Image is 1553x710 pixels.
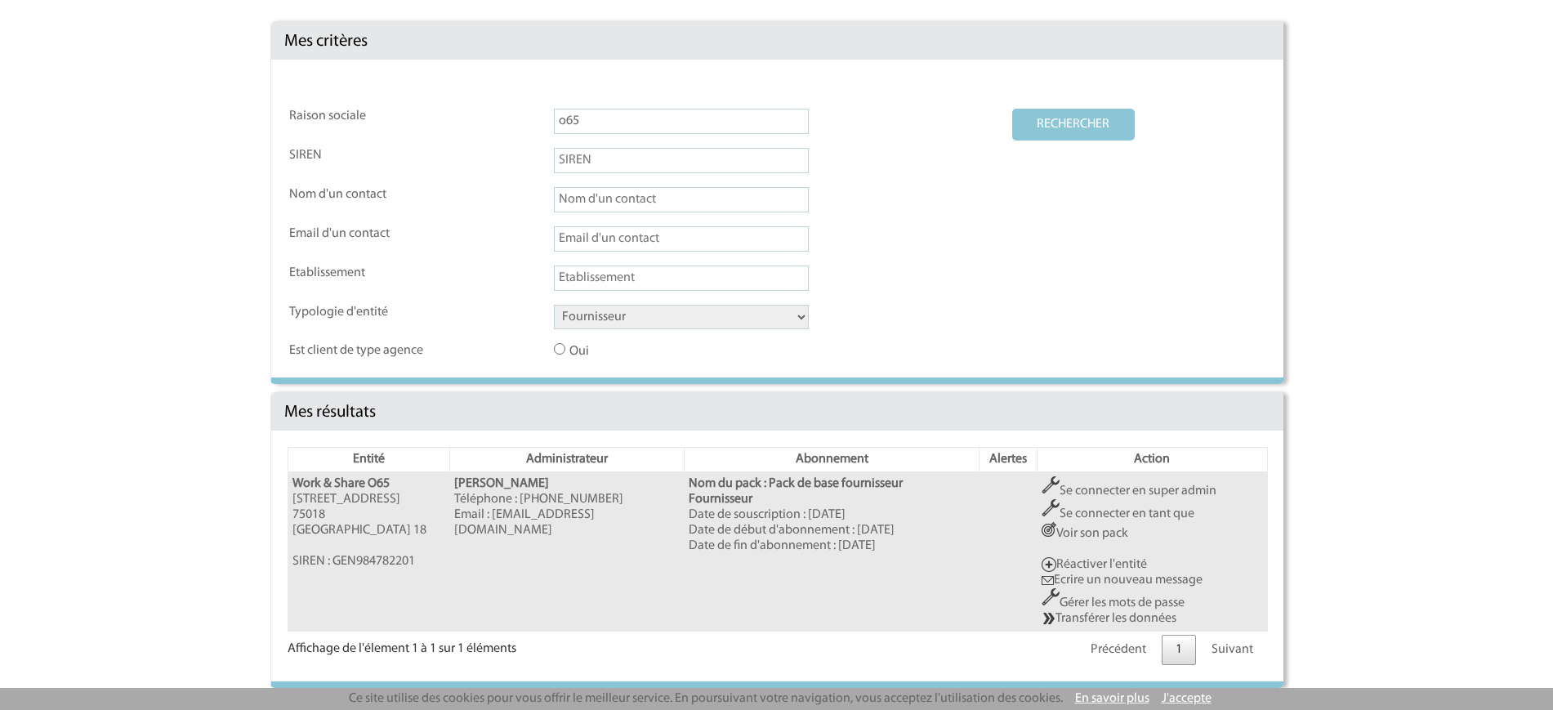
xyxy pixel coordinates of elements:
div: Mes critères [271,22,1283,60]
input: Nom d'un contact [554,187,809,212]
a: Suivant [1198,635,1267,665]
img: Réactiver entité [1042,557,1056,572]
input: Raison sociale [554,109,809,134]
img: Outils.png [1042,476,1060,494]
a: Réactiver l'entité [1042,558,1147,571]
th: Entité: activer pour trier la colonne par ordre décroissant [288,448,450,472]
th: Abonnement: activer pour trier la colonne par ordre croissant [685,448,980,472]
a: Précédent [1077,635,1160,665]
a: Voir son pack [1042,527,1128,540]
b: Fournisseur [689,493,752,506]
td: Téléphone : [PHONE_NUMBER] Email : [EMAIL_ADDRESS][DOMAIN_NAME] [450,472,685,632]
img: GENIUS_TRANSFERT [1042,611,1055,626]
input: SIREN [554,148,809,173]
div: Affichage de l'élement 1 à 1 sur 1 éléments [288,632,516,657]
a: Se connecter en tant que [1042,507,1194,520]
label: Oui [554,343,701,359]
a: Ecrire un nouveau message [1042,574,1203,587]
td: [STREET_ADDRESS] 75018 [GEOGRAPHIC_DATA] 18 SIREN : GEN984782201 [288,472,450,632]
input: Email d'un contact [554,226,809,252]
a: Gérer les mots de passe [1042,596,1185,610]
b: Nom du pack : Pack de base fournisseur [689,477,903,490]
input: Etablissement [554,266,809,291]
th: Administrateur: activer pour trier la colonne par ordre croissant [450,448,685,472]
label: Raison sociale [289,109,436,124]
img: Ecrire un nouveau message [1042,576,1054,585]
a: 1 [1162,635,1196,665]
button: RECHERCHER [1012,109,1135,141]
label: Etablissement [289,266,436,281]
a: J'accepte [1162,692,1212,705]
th: Alertes: activer pour trier la colonne par ordre croissant [980,448,1037,472]
b: Work & Share O65 [292,477,390,490]
img: ActionCo.png [1042,522,1056,537]
label: SIREN [289,148,436,163]
a: En savoir plus [1075,692,1149,705]
span: Ce site utilise des cookies pour vous offrir le meilleur service. En poursuivant votre navigation... [349,692,1063,705]
div: Mes résultats [271,393,1283,431]
th: Action: activer pour trier la colonne par ordre croissant [1037,448,1267,472]
img: Outils.png [1042,588,1060,606]
b: [PERSON_NAME] [454,477,549,490]
label: Email d'un contact [289,226,436,242]
img: Outils.png [1042,499,1060,517]
label: Est client de type agence [289,343,436,359]
a: Transférer les données [1042,612,1176,625]
label: Typologie d'entité [289,305,436,320]
label: Nom d'un contact [289,187,436,203]
a: Se connecter en super admin [1042,484,1216,498]
td: Date de souscription : [DATE] Date de début d'abonnement : [DATE] Date de fin d'abonnement : [DATE] [685,472,980,632]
